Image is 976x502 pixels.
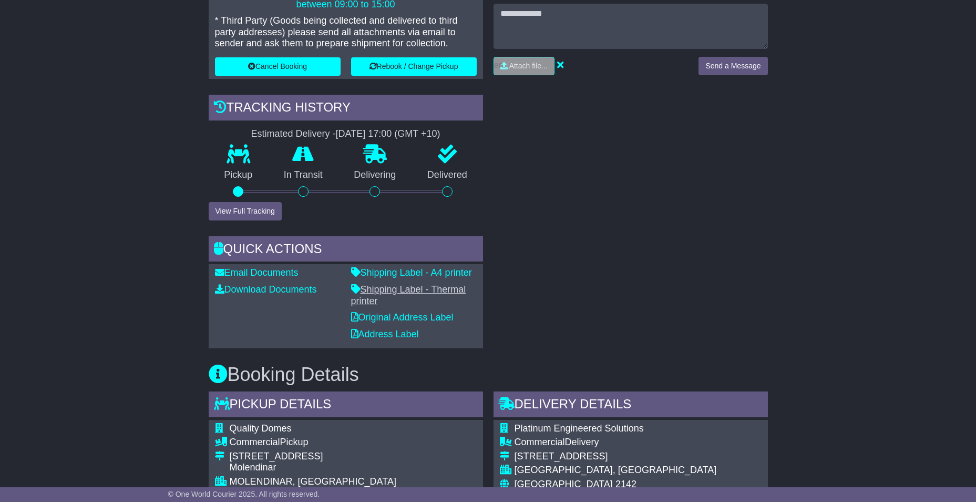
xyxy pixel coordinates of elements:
div: Pickup Details [209,391,483,420]
button: Cancel Booking [215,57,341,76]
h3: Booking Details [209,364,768,385]
button: View Full Tracking [209,202,282,220]
div: MOLENDINAR, [GEOGRAPHIC_DATA] [230,476,396,488]
span: Platinum Engineered Solutions [515,423,644,434]
a: Download Documents [215,284,317,295]
button: Rebook / Change Pickup [351,57,477,76]
span: © One World Courier 2025. All rights reserved. [168,490,320,498]
p: Pickup [209,169,269,181]
div: [STREET_ADDRESS] [515,451,717,463]
div: Pickup [230,437,396,448]
span: [GEOGRAPHIC_DATA] [515,479,613,489]
a: Shipping Label - A4 printer [351,267,472,278]
span: Commercial [230,437,280,447]
div: [DATE] 17:00 (GMT +10) [336,128,440,140]
div: [STREET_ADDRESS] [230,451,396,463]
p: Delivering [338,169,412,181]
div: Tracking history [209,95,483,123]
span: 2142 [615,479,636,489]
div: Quick Actions [209,236,483,265]
div: Delivery [515,437,717,448]
button: Send a Message [698,57,767,75]
div: Estimated Delivery - [209,128,483,140]
div: Molendinar [230,462,396,474]
span: Commercial [515,437,565,447]
div: Delivery Details [494,391,768,420]
a: Email Documents [215,267,299,278]
p: In Transit [268,169,338,181]
p: Delivered [412,169,483,181]
a: Shipping Label - Thermal printer [351,284,466,306]
div: [GEOGRAPHIC_DATA], [GEOGRAPHIC_DATA] [515,465,717,476]
p: * Third Party (Goods being collected and delivered to third party addresses) please send all atta... [215,15,477,49]
span: Quality Domes [230,423,292,434]
a: Original Address Label [351,312,454,323]
a: Address Label [351,329,419,339]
